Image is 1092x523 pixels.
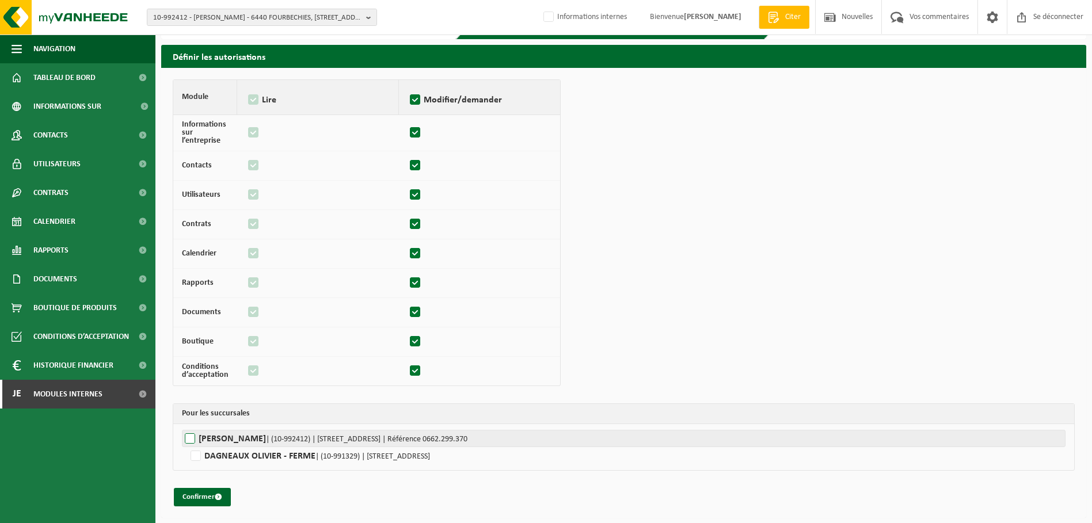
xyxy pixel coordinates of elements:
label: [PERSON_NAME] [182,430,1066,447]
strong: Conditions d’acceptation [182,362,229,379]
span: Citer [782,12,804,23]
span: Documents [33,265,77,293]
label: DAGNEAUX OLIVIER - FERME [188,447,436,464]
span: Contacts [33,121,68,150]
span: 10-992412 - [PERSON_NAME] - 6440 FOURBECHIES, [STREET_ADDRESS] [153,9,362,26]
strong: Documents [182,308,221,316]
strong: Utilisateurs [182,190,220,199]
a: Citer [759,6,809,29]
span: Modules internes [33,380,102,409]
span: | (10-991329) | [STREET_ADDRESS] [315,452,430,461]
span: Contrats [33,178,69,207]
strong: Boutique [182,337,214,346]
span: Conditions d’acceptation [33,322,129,351]
font: Bienvenue [650,13,741,21]
font: Confirmer [182,493,215,501]
strong: [PERSON_NAME] [684,13,741,21]
span: Rapports [33,236,69,265]
strong: Contacts [182,161,212,170]
strong: Contrats [182,220,211,228]
span: Calendrier [33,207,75,236]
span: | (10-992412) | [STREET_ADDRESS] | Référence 0662.299.370 [266,435,467,444]
label: Modifier/demander [408,91,551,109]
strong: Informations sur l’entreprise [182,120,226,145]
span: Navigation [33,35,75,63]
span: Je [12,380,22,409]
h2: Définir les autorisations [161,45,1086,67]
button: Confirmer [174,488,231,506]
label: Lire [246,91,390,109]
strong: Rapports [182,278,214,287]
th: Module [173,80,237,115]
span: Historique financier [33,351,113,380]
span: Informations sur l’entreprise [33,92,133,121]
label: Informations internes [541,9,627,26]
button: 10-992412 - [PERSON_NAME] - 6440 FOURBECHIES, [STREET_ADDRESS] [147,9,377,26]
strong: Calendrier [182,249,216,258]
span: Utilisateurs [33,150,81,178]
th: Pour les succursales [173,404,1074,424]
span: Boutique de produits [33,293,117,322]
span: Tableau de bord [33,63,96,92]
